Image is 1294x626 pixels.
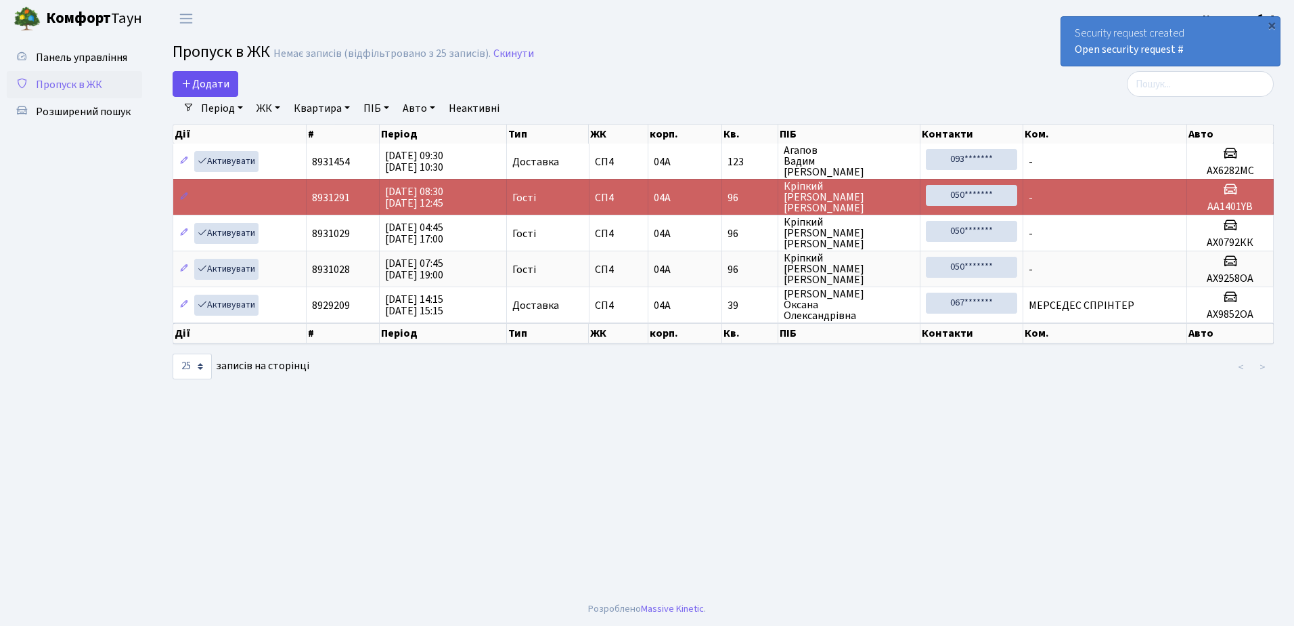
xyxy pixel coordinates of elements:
span: Доставка [512,300,559,311]
th: Тип [507,125,589,144]
a: Неактивні [443,97,505,120]
a: Авто [397,97,441,120]
span: Агапов Вадим [PERSON_NAME] [784,145,914,178]
img: logo.png [14,5,41,33]
a: Активувати [194,295,259,316]
span: СП4 [595,300,643,311]
th: корп. [648,125,722,144]
th: Дії [173,323,307,343]
span: 8929209 [312,298,350,313]
span: 8931028 [312,262,350,277]
th: ЖК [589,323,648,343]
h5: АХ9258ОА [1192,272,1268,285]
th: Ком. [1023,323,1187,343]
th: Період [380,125,507,144]
span: Гості [512,228,536,239]
a: Активувати [194,259,259,280]
span: Таун [46,7,142,30]
select: записів на сторінці [173,354,212,379]
span: СП4 [595,264,643,275]
span: - [1029,154,1033,169]
span: 39 [728,300,772,311]
div: Security request created [1061,17,1280,66]
a: Скинути [493,47,534,60]
span: 04А [654,154,671,169]
span: СП4 [595,192,643,203]
b: Комфорт [46,7,111,29]
div: Немає записів (відфільтровано з 25 записів). [273,47,491,60]
span: 04А [654,262,671,277]
input: Пошук... [1127,71,1274,97]
a: Період [196,97,248,120]
a: Open security request # [1075,42,1184,57]
b: Консьєрж б. 4. [1203,12,1278,26]
span: [DATE] 08:30 [DATE] 12:45 [385,184,443,211]
a: Панель управління [7,44,142,71]
th: Контакти [920,323,1023,343]
th: Ком. [1023,125,1187,144]
th: Кв. [722,323,778,343]
th: Контакти [920,125,1023,144]
span: 04А [654,298,671,313]
span: [DATE] 09:30 [DATE] 10:30 [385,148,443,175]
label: записів на сторінці [173,354,309,379]
span: 96 [728,228,772,239]
a: Розширений пошук [7,98,142,125]
span: 8931291 [312,190,350,205]
span: 96 [728,264,772,275]
span: 8931454 [312,154,350,169]
span: - [1029,226,1033,241]
span: Пропуск в ЖК [173,40,270,64]
span: Панель управління [36,50,127,65]
th: # [307,125,379,144]
h5: АХ0792КК [1192,236,1268,249]
th: ЖК [589,125,648,144]
span: Додати [181,77,229,91]
a: ПІБ [358,97,395,120]
a: Додати [173,71,238,97]
a: Квартира [288,97,355,120]
th: Кв. [722,125,778,144]
span: - [1029,190,1033,205]
span: - [1029,262,1033,277]
span: [PERSON_NAME] Оксана Олександрівна [784,289,914,321]
th: ПІБ [778,323,920,343]
span: Кріпкий [PERSON_NAME] [PERSON_NAME] [784,253,914,285]
span: Пропуск в ЖК [36,77,102,92]
th: Період [380,323,507,343]
span: 04А [654,226,671,241]
span: СП4 [595,156,643,167]
th: Дії [173,125,307,144]
th: # [307,323,379,343]
span: 04А [654,190,671,205]
button: Переключити навігацію [169,7,203,30]
span: Гості [512,192,536,203]
span: [DATE] 07:45 [DATE] 19:00 [385,256,443,283]
a: Активувати [194,151,259,172]
a: ЖК [251,97,286,120]
a: Активувати [194,223,259,244]
a: Massive Kinetic [641,602,704,616]
span: 8931029 [312,226,350,241]
span: Доставка [512,156,559,167]
th: Тип [507,323,589,343]
span: МЕРСЕДЕС СПРІНТЕР [1029,298,1134,313]
div: × [1265,18,1278,32]
span: Кріпкий [PERSON_NAME] [PERSON_NAME] [784,181,914,213]
div: Розроблено . [588,602,706,617]
span: Гості [512,264,536,275]
th: корп. [648,323,722,343]
a: Консьєрж б. 4. [1203,11,1278,27]
th: Авто [1187,125,1274,144]
h5: АА1401YB [1192,201,1268,213]
span: 96 [728,192,772,203]
span: [DATE] 14:15 [DATE] 15:15 [385,292,443,318]
span: СП4 [595,228,643,239]
span: 123 [728,156,772,167]
h5: АХ6282МС [1192,165,1268,178]
span: Кріпкий [PERSON_NAME] [PERSON_NAME] [784,217,914,249]
span: Розширений пошук [36,104,131,119]
th: Авто [1187,323,1274,343]
a: Пропуск в ЖК [7,71,142,98]
span: [DATE] 04:45 [DATE] 17:00 [385,220,443,247]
